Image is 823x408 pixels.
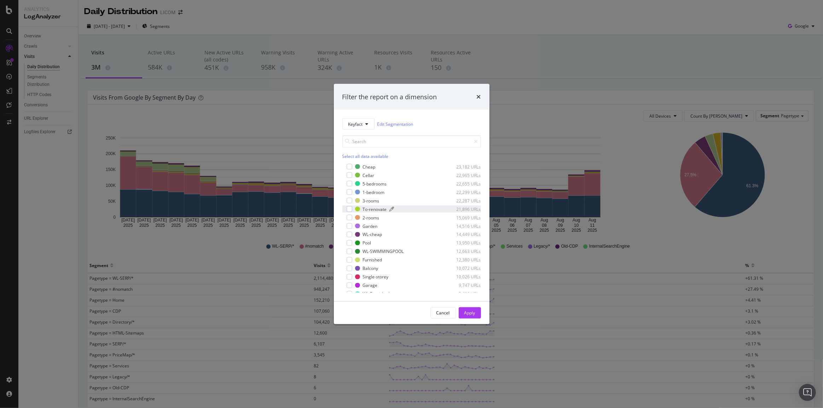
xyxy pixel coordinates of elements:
button: Apply [459,307,481,319]
div: Cheap [363,164,376,170]
div: modal [334,84,489,324]
div: times [477,92,481,101]
div: Pool [363,240,371,246]
div: Cellar [363,172,375,178]
div: 9,747 URLs [446,282,481,288]
div: 22,965 URLs [446,172,481,178]
div: 14,516 URLs [446,223,481,229]
div: 2-rooms [363,214,379,220]
div: Garage [363,282,378,288]
div: Filter the report on a dimension [342,92,437,101]
div: 22,287 URLs [446,197,481,203]
div: 10,026 URLs [446,274,481,280]
div: Single-storey [363,274,389,280]
div: 5,606 URLs [446,291,481,297]
button: Keyfact [342,118,375,130]
span: Keyfact [348,121,363,127]
div: 12,663 URLs [446,248,481,254]
div: Cancel [436,310,450,316]
a: Edit Segmentation [377,120,413,128]
div: 21,896 URLs [446,206,481,212]
div: 13,950 URLs [446,240,481,246]
div: WL-Furnished [363,291,390,297]
div: Apply [464,310,475,316]
div: To-renovate [363,206,387,212]
div: Garden [363,223,378,229]
div: 10,072 URLs [446,265,481,271]
div: Furnished [363,257,382,263]
div: 1-bedroom [363,189,385,195]
input: Search [342,135,481,148]
div: WL-cheap [363,231,382,237]
div: 12,380 URLs [446,257,481,263]
div: 22,655 URLs [446,181,481,187]
div: 3-rooms [363,197,379,203]
div: 23,182 URLs [446,164,481,170]
div: WL-SWIMMINGPOOL [363,248,404,254]
div: 22,299 URLs [446,189,481,195]
div: 14,449 URLs [446,231,481,237]
div: 5-bedrooms [363,181,387,187]
div: 15,069 URLs [446,214,481,220]
div: Open Intercom Messenger [799,384,816,401]
div: Balcony [363,265,378,271]
div: Select all data available [342,153,481,159]
button: Cancel [430,307,456,319]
